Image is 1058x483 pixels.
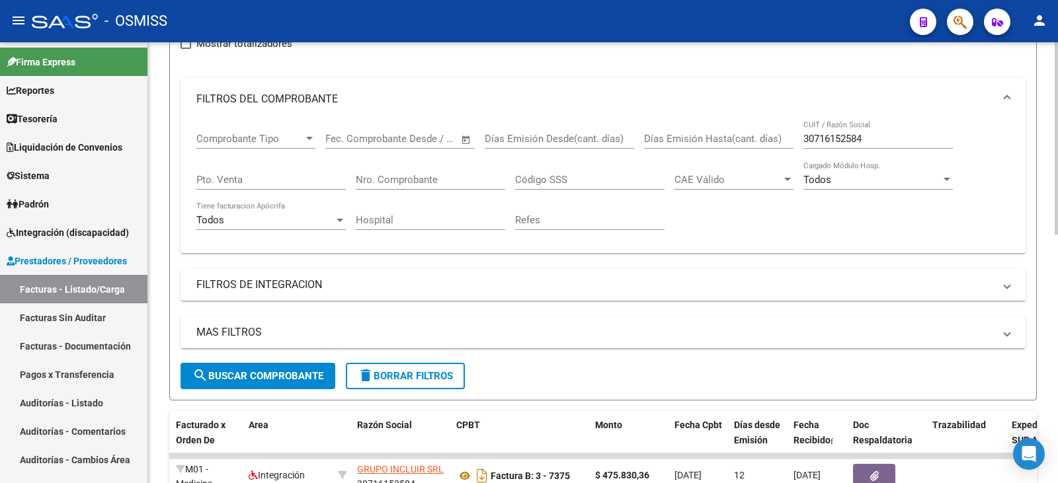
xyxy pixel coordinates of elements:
[196,36,292,52] span: Mostrar totalizadores
[357,420,412,430] span: Razón Social
[196,325,994,340] mat-panel-title: MAS FILTROS
[7,140,122,155] span: Liquidación de Convenios
[352,411,451,469] datatable-header-cell: Razón Social
[595,470,649,480] strong: $ 475.830,36
[7,55,75,69] span: Firma Express
[358,367,374,383] mat-icon: delete
[459,132,474,147] button: Open calendar
[380,133,444,145] input: End date
[7,225,129,240] span: Integración (discapacidad)
[734,470,745,480] span: 12
[181,120,1026,253] div: FILTROS DEL COMPROBANTE
[451,411,590,469] datatable-header-cell: CPBT
[1013,438,1045,470] div: Open Intercom Messenger
[243,411,333,469] datatable-header-cell: Area
[734,420,780,445] span: Días desde Emisión
[793,470,821,480] span: [DATE]
[853,420,913,445] span: Doc Respaldatoria
[192,367,208,383] mat-icon: search
[788,411,848,469] datatable-header-cell: Fecha Recibido
[181,316,1026,348] mat-expansion-panel-header: MAS FILTROS
[176,420,225,445] span: Facturado x Orden De
[196,278,994,292] mat-panel-title: FILTROS DE INTEGRACION
[192,370,323,382] span: Buscar Comprobante
[196,92,994,106] mat-panel-title: FILTROS DEL COMPROBANTE
[7,168,50,183] span: Sistema
[249,420,268,430] span: Area
[674,420,722,430] span: Fecha Cpbt
[7,83,54,98] span: Reportes
[181,269,1026,301] mat-expansion-panel-header: FILTROS DE INTEGRACION
[196,133,304,145] span: Comprobante Tipo
[669,411,729,469] datatable-header-cell: Fecha Cpbt
[927,411,1006,469] datatable-header-cell: Trazabilidad
[7,197,49,211] span: Padrón
[181,363,335,389] button: Buscar Comprobante
[11,13,26,28] mat-icon: menu
[171,411,243,469] datatable-header-cell: Facturado x Orden De
[357,464,444,474] span: GRUPO INCLUIR SRL
[104,7,167,36] span: - OSMISS
[803,174,831,186] span: Todos
[674,470,702,480] span: [DATE]
[181,78,1026,120] mat-expansion-panel-header: FILTROS DEL COMPROBANTE
[358,370,453,382] span: Borrar Filtros
[7,254,127,268] span: Prestadores / Proveedores
[595,420,622,430] span: Monto
[325,133,368,145] input: Start date
[729,411,788,469] datatable-header-cell: Días desde Emisión
[491,470,570,481] strong: Factura B: 3 - 7375
[249,470,305,480] span: Integración
[346,363,465,389] button: Borrar Filtros
[674,174,782,186] span: CAE Válido
[793,420,831,445] span: Fecha Recibido
[196,214,224,226] span: Todos
[7,112,58,126] span: Tesorería
[590,411,669,469] datatable-header-cell: Monto
[932,420,986,430] span: Trazabilidad
[456,420,480,430] span: CPBT
[1032,13,1047,28] mat-icon: person
[848,411,927,469] datatable-header-cell: Doc Respaldatoria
